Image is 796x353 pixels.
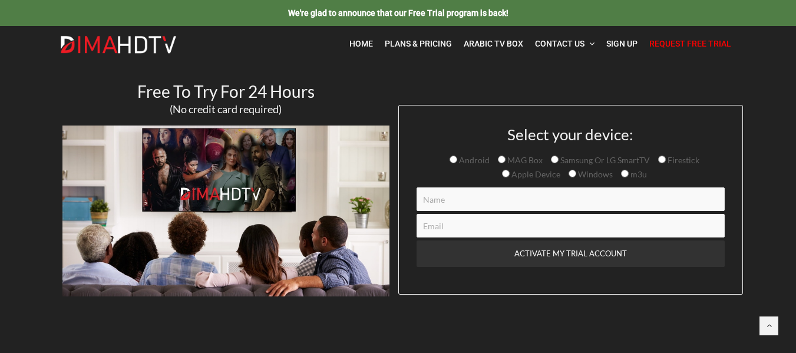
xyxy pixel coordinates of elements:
[458,32,529,56] a: Arabic TV Box
[343,32,379,56] a: Home
[529,32,600,56] a: Contact Us
[535,39,584,48] span: Contact Us
[464,39,523,48] span: Arabic TV Box
[385,39,452,48] span: Plans & Pricing
[502,170,510,177] input: Apple Device
[551,156,559,163] input: Samsung Or LG SmartTV
[643,32,737,56] a: Request Free Trial
[457,155,490,165] span: Android
[666,155,699,165] span: Firestick
[600,32,643,56] a: Sign Up
[379,32,458,56] a: Plans & Pricing
[649,39,731,48] span: Request Free Trial
[417,187,725,211] input: Name
[576,169,613,179] span: Windows
[507,125,633,144] span: Select your device:
[629,169,647,179] span: m3u
[60,35,177,54] img: Dima HDTV
[408,126,734,294] form: Contact form
[349,39,373,48] span: Home
[498,156,506,163] input: MAG Box
[417,240,725,267] input: ACTIVATE MY TRIAL ACCOUNT
[510,169,560,179] span: Apple Device
[288,8,508,18] a: We're glad to announce that our Free Trial program is back!
[506,155,543,165] span: MAG Box
[569,170,576,177] input: Windows
[450,156,457,163] input: Android
[621,170,629,177] input: m3u
[137,81,315,101] span: Free To Try For 24 Hours
[170,103,282,116] span: (No credit card required)
[658,156,666,163] input: Firestick
[606,39,638,48] span: Sign Up
[417,214,725,237] input: Email
[759,316,778,335] a: Back to top
[559,155,650,165] span: Samsung Or LG SmartTV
